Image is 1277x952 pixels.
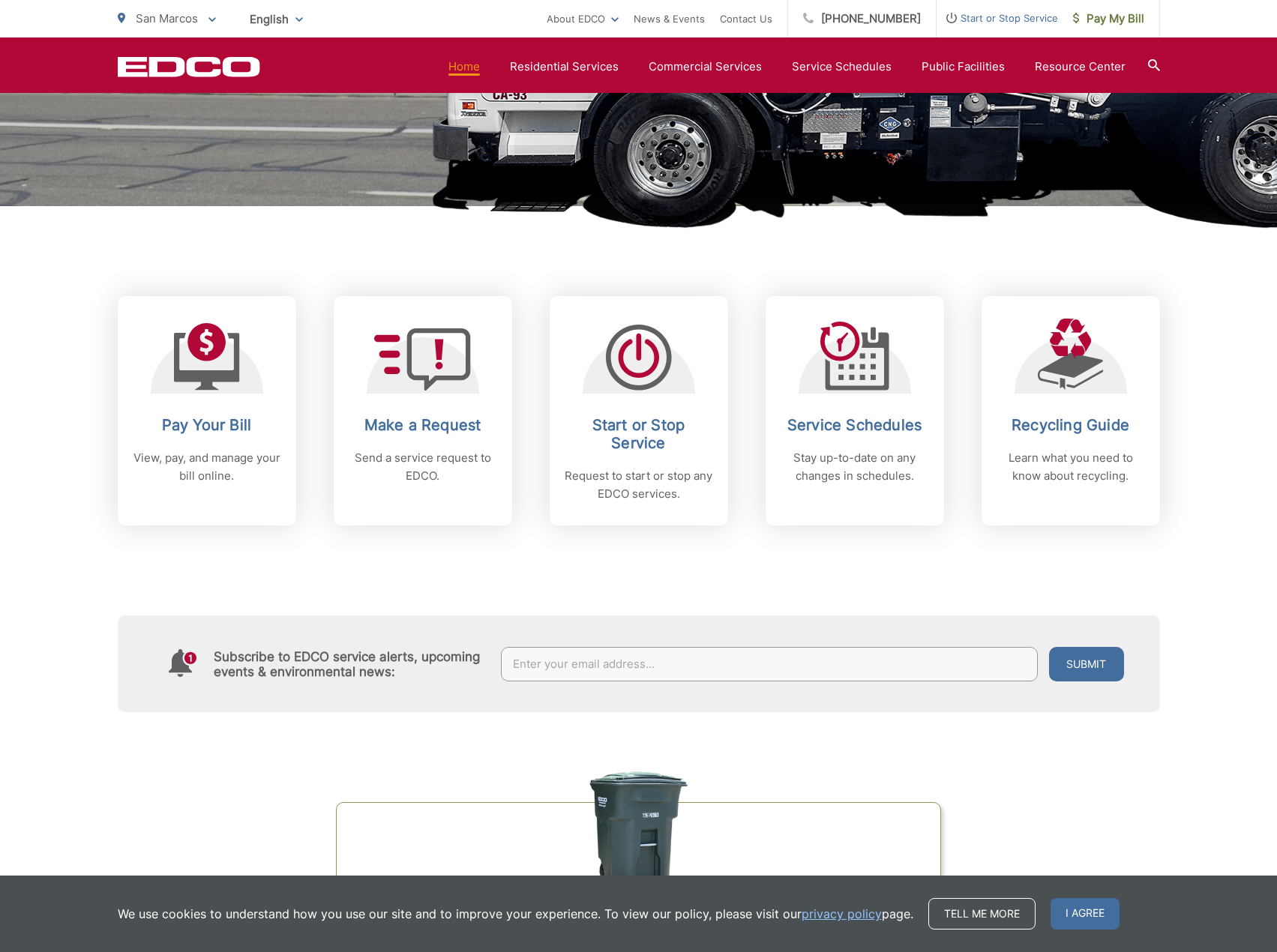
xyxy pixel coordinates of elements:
span: English [238,6,314,32]
h2: Recycling Guide [997,416,1145,434]
a: Service Schedules Stay up-to-date on any changes in schedules. [766,296,944,525]
h2: Service Schedules [781,416,929,434]
h2: Start or Stop Service [565,416,713,452]
p: View, pay, and manage your bill online. [133,449,281,485]
a: Recycling Guide Learn what you need to know about recycling. [982,296,1160,525]
h2: Make a Request [349,416,497,434]
a: Tell me more [928,898,1036,930]
p: Stay up-to-date on any changes in schedules. [781,449,929,485]
a: EDCD logo. Return to the homepage. [118,56,260,77]
a: Contact Us [720,10,772,28]
a: privacy policy [802,905,882,923]
h2: Pay Your Bill [133,416,281,434]
a: Residential Services [510,58,619,76]
span: I agree [1051,898,1120,930]
span: San Marcos [136,11,198,25]
input: Enter your email address... [501,647,1038,681]
a: Make a Request Send a service request to EDCO. [334,296,512,525]
a: Public Facilities [922,58,1005,76]
a: Home [448,58,480,76]
p: We use cookies to understand how you use our site and to improve your experience. To view our pol... [118,905,913,923]
a: Pay Your Bill View, pay, and manage your bill online. [118,296,296,525]
p: Learn what you need to know about recycling. [997,449,1145,485]
span: Pay My Bill [1073,10,1144,28]
a: Service Schedules [792,58,892,76]
h4: Subscribe to EDCO service alerts, upcoming events & environmental news: [214,649,487,679]
a: About EDCO [547,10,619,28]
a: Commercial Services [649,58,762,76]
a: Resource Center [1035,58,1126,76]
p: Request to start or stop any EDCO services. [565,467,713,503]
a: News & Events [634,10,705,28]
p: Send a service request to EDCO. [349,449,497,485]
button: Submit [1049,647,1124,681]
